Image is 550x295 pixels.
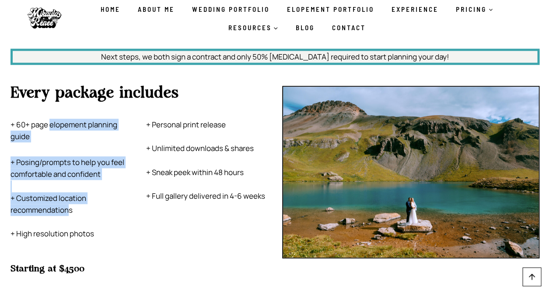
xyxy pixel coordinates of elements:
p: + Personal print release + Unlimited downloads & shares + Sneak peek within 48 hours + Full galle... [146,119,268,202]
p: + Posing/prompts to help you feel comfortable and confident + Customized location recommendations... [11,156,132,239]
strong: Every package includes [11,86,179,101]
a: Contact [323,18,374,37]
p: + 60+ page elopement planning guide [11,119,132,142]
a: Scroll to top [522,267,541,286]
p: Next steps, we both sign a contract and only 50% [MEDICAL_DATA] required to start planning your day! [97,51,453,63]
button: Child menu of RESOURCES [220,18,287,37]
strong: Starting at $4500 [11,264,84,273]
a: Blog [287,18,323,37]
img: Mikayla Renee Photo [22,3,66,34]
